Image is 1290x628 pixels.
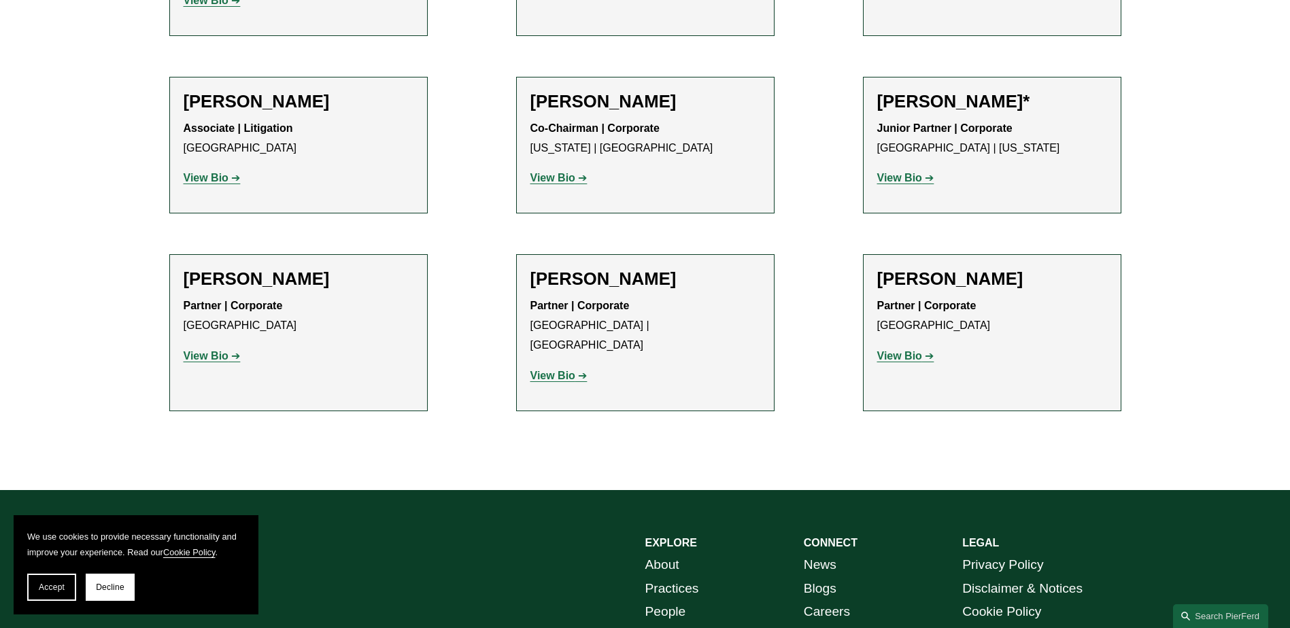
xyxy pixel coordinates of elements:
h2: [PERSON_NAME] [184,91,413,112]
strong: LEGAL [962,537,999,548]
strong: Partner | Corporate [184,300,283,311]
a: View Bio [877,350,934,362]
h2: [PERSON_NAME] [530,91,760,112]
strong: View Bio [184,172,228,184]
a: Blogs [804,577,836,601]
strong: CONNECT [804,537,858,548]
a: About [645,553,679,577]
a: Careers [804,600,850,624]
strong: EXPLORE [645,537,697,548]
section: Cookie banner [14,515,258,614]
h2: [PERSON_NAME] [877,268,1107,290]
p: [GEOGRAPHIC_DATA] [184,119,413,158]
a: View Bio [530,370,588,381]
button: Accept [27,574,76,601]
strong: View Bio [877,350,922,362]
h2: [PERSON_NAME] [530,268,760,290]
p: [GEOGRAPHIC_DATA] | [US_STATE] [877,119,1107,158]
h2: [PERSON_NAME] [184,268,413,290]
a: People [645,600,686,624]
a: Cookie Policy [163,547,216,557]
strong: Partner | Corporate [530,300,630,311]
a: View Bio [184,350,241,362]
a: Practices [645,577,699,601]
a: News [804,553,836,577]
a: Privacy Policy [962,553,1043,577]
span: Accept [39,582,65,592]
strong: Partner | Corporate [877,300,977,311]
strong: Junior Partner | Corporate [877,122,1013,134]
a: View Bio [184,172,241,184]
p: We use cookies to provide necessary functionality and improve your experience. Read our . [27,529,245,560]
a: Search this site [1173,604,1268,628]
p: [GEOGRAPHIC_DATA] | [GEOGRAPHIC_DATA] [530,296,760,355]
a: View Bio [530,172,588,184]
button: Decline [86,574,135,601]
strong: View Bio [530,370,575,381]
p: [US_STATE] | [GEOGRAPHIC_DATA] [530,119,760,158]
span: Decline [96,582,124,592]
p: [GEOGRAPHIC_DATA] [877,296,1107,336]
strong: View Bio [877,172,922,184]
strong: View Bio [530,172,575,184]
p: [GEOGRAPHIC_DATA] [184,296,413,336]
strong: Co-Chairman | Corporate [530,122,660,134]
strong: Associate | Litigation [184,122,293,134]
h2: [PERSON_NAME]* [877,91,1107,112]
a: Disclaimer & Notices [962,577,1083,601]
a: Cookie Policy [962,600,1041,624]
a: View Bio [877,172,934,184]
strong: View Bio [184,350,228,362]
